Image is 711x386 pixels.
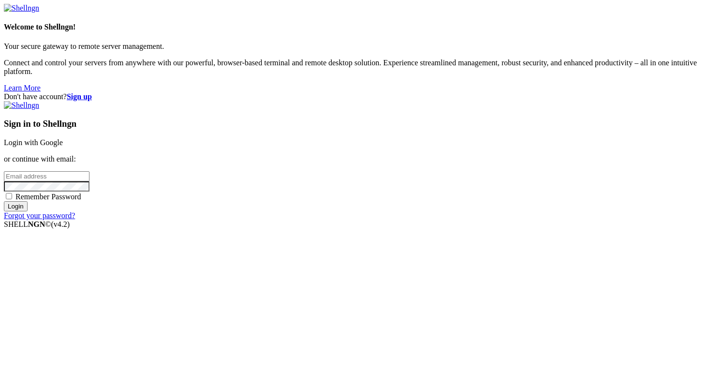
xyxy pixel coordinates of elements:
[4,201,28,211] input: Login
[4,138,63,147] a: Login with Google
[4,101,39,110] img: Shellngn
[4,211,75,220] a: Forgot your password?
[4,23,707,31] h4: Welcome to Shellngn!
[28,220,45,228] b: NGN
[4,171,89,181] input: Email address
[4,119,707,129] h3: Sign in to Shellngn
[15,193,81,201] span: Remember Password
[67,92,92,101] a: Sign up
[51,220,70,228] span: 4.2.0
[4,220,70,228] span: SHELL ©
[4,92,707,101] div: Don't have account?
[4,155,707,163] p: or continue with email:
[6,193,12,199] input: Remember Password
[4,84,41,92] a: Learn More
[4,42,707,51] p: Your secure gateway to remote server management.
[4,4,39,13] img: Shellngn
[4,59,707,76] p: Connect and control your servers from anywhere with our powerful, browser-based terminal and remo...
